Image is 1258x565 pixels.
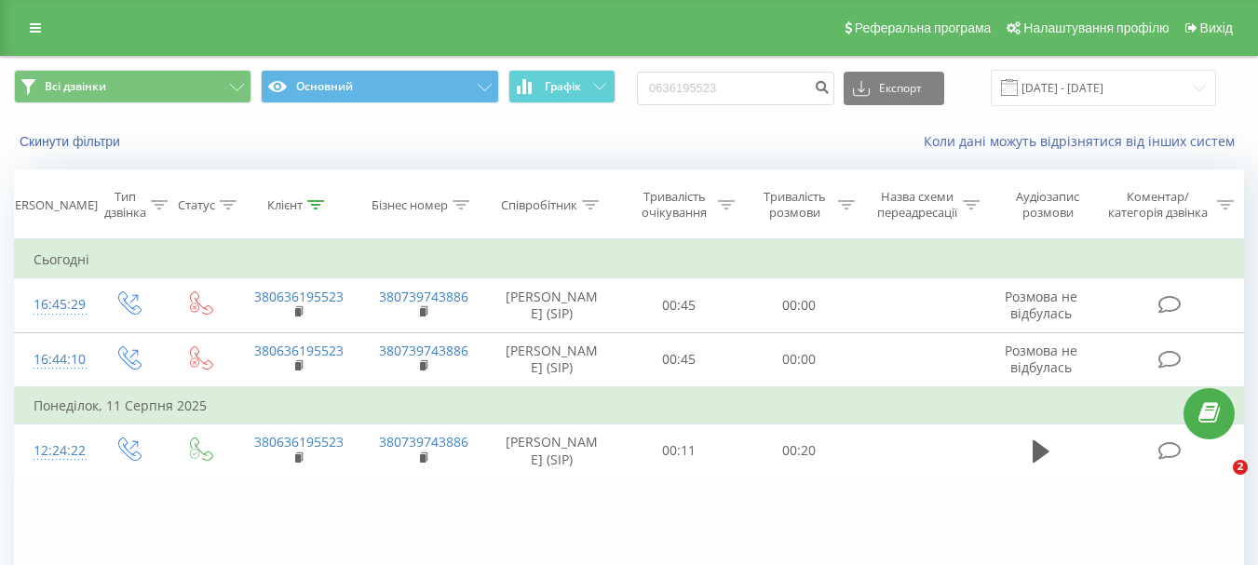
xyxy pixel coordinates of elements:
span: Реферальна програма [855,20,992,35]
button: Всі дзвінки [14,70,251,103]
span: Всі дзвінки [45,79,106,94]
div: Статус [178,197,215,213]
td: Понеділок, 11 Серпня 2025 [15,387,1244,424]
div: 16:44:10 [34,342,73,378]
div: Тривалість очікування [636,189,713,221]
div: Назва схеми переадресації [876,189,958,221]
a: 380636195523 [254,288,344,305]
span: Розмова не відбулась [1005,288,1077,322]
td: 00:00 [739,332,859,387]
span: Налаштування профілю [1023,20,1169,35]
a: 380739743886 [379,342,468,359]
td: 00:45 [619,332,739,387]
a: Коли дані можуть відрізнятися вiд інших систем [924,132,1244,150]
div: Аудіозапис розмови [1001,189,1095,221]
span: Розмова не відбулась [1005,342,1077,376]
div: [PERSON_NAME] [4,197,98,213]
button: Графік [508,70,615,103]
td: [PERSON_NAME] (SIP) [485,278,619,332]
a: 380636195523 [254,433,344,451]
a: 380739743886 [379,288,468,305]
div: 12:24:22 [34,433,73,469]
div: Тип дзвінка [104,189,146,221]
button: Основний [261,70,498,103]
div: Коментар/категорія дзвінка [1103,189,1212,221]
td: 00:11 [619,424,739,478]
button: Експорт [844,72,944,105]
div: Співробітник [501,197,577,213]
div: Бізнес номер [372,197,448,213]
a: 380636195523 [254,342,344,359]
div: Тривалість розмови [756,189,833,221]
input: Пошук за номером [637,72,834,105]
td: 00:20 [739,424,859,478]
span: Вихід [1200,20,1233,35]
span: 2 [1233,460,1248,475]
td: 00:45 [619,278,739,332]
td: [PERSON_NAME] (SIP) [485,424,619,478]
span: Графік [545,80,581,93]
td: 00:00 [739,278,859,332]
td: [PERSON_NAME] (SIP) [485,332,619,387]
td: Сьогодні [15,241,1244,278]
div: Клієнт [267,197,303,213]
a: 380739743886 [379,433,468,451]
div: 16:45:29 [34,287,73,323]
iframe: Intercom live chat [1195,460,1239,504]
button: Скинути фільтри [14,133,129,150]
